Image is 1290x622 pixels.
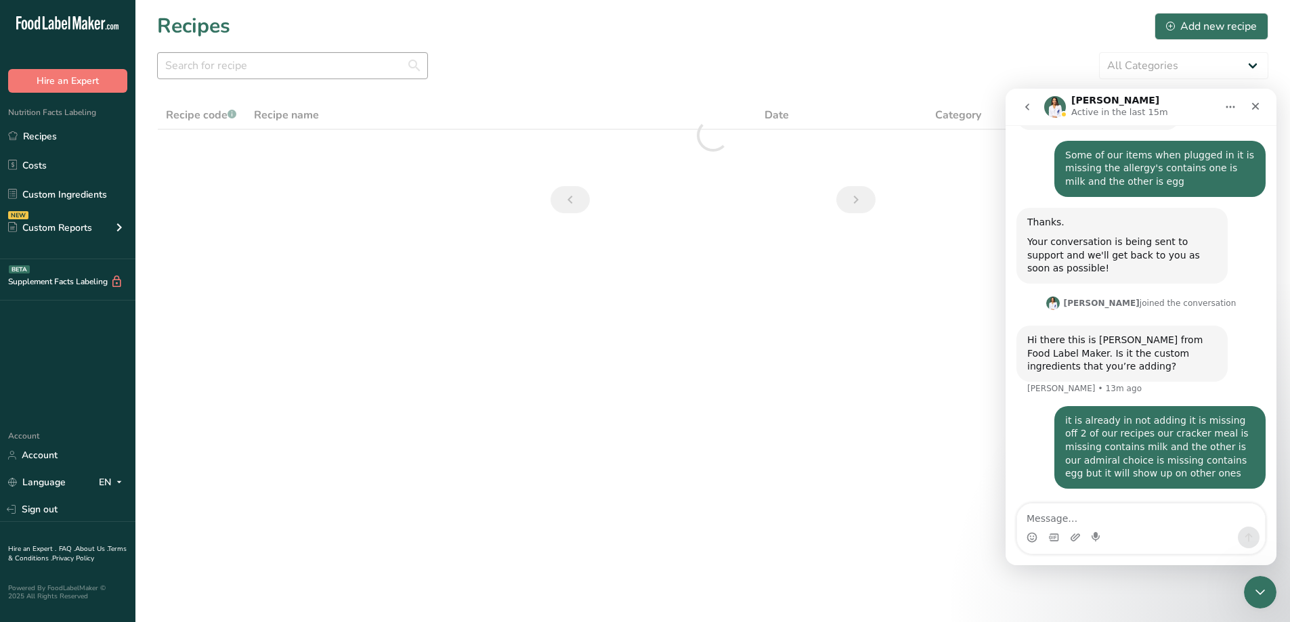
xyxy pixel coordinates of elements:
[1166,18,1257,35] div: Add new recipe
[52,554,94,563] a: Privacy Policy
[8,221,92,235] div: Custom Reports
[157,52,428,79] input: Search for recipe
[1006,89,1276,565] iframe: Intercom live chat
[75,544,108,554] a: About Us .
[8,544,127,563] a: Terms & Conditions .
[8,584,127,600] div: Powered By FoodLabelMaker © 2025 All Rights Reserved
[551,186,590,213] a: Previous page
[8,470,66,494] a: Language
[8,544,56,554] a: Hire an Expert .
[99,474,127,491] div: EN
[59,544,75,554] a: FAQ .
[8,69,127,93] button: Hire an Expert
[836,186,876,213] a: Next page
[8,211,28,219] div: NEW
[1155,13,1268,40] button: Add new recipe
[157,11,230,41] h1: Recipes
[9,265,30,273] div: BETA
[1244,576,1276,608] iframe: Intercom live chat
